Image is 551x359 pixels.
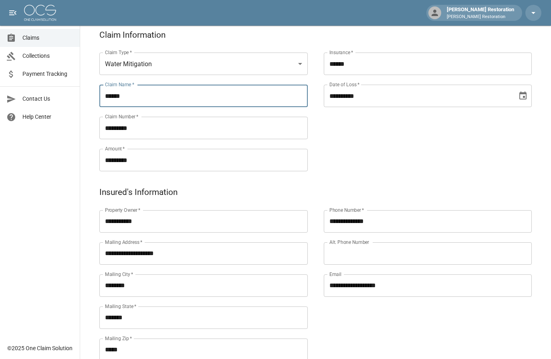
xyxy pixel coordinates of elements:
[105,335,132,342] label: Mailing Zip
[444,6,517,20] div: [PERSON_NAME] Restoration
[7,344,73,352] div: © 2025 One Claim Solution
[329,239,369,245] label: Alt. Phone Number
[22,52,73,60] span: Collections
[22,34,73,42] span: Claims
[105,207,141,213] label: Property Owner
[515,88,531,104] button: Choose date, selected date is Aug 30, 2025
[447,14,514,20] p: [PERSON_NAME] Restoration
[22,95,73,103] span: Contact Us
[329,207,364,213] label: Phone Number
[22,70,73,78] span: Payment Tracking
[5,5,21,21] button: open drawer
[105,113,138,120] label: Claim Number
[99,53,308,75] div: Water Mitigation
[329,271,341,278] label: Email
[22,113,73,121] span: Help Center
[105,49,132,56] label: Claim Type
[329,81,359,88] label: Date of Loss
[329,49,353,56] label: Insurance
[105,303,136,310] label: Mailing State
[105,239,142,245] label: Mailing Address
[105,81,134,88] label: Claim Name
[24,5,56,21] img: ocs-logo-white-transparent.png
[105,271,133,278] label: Mailing City
[105,145,125,152] label: Amount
